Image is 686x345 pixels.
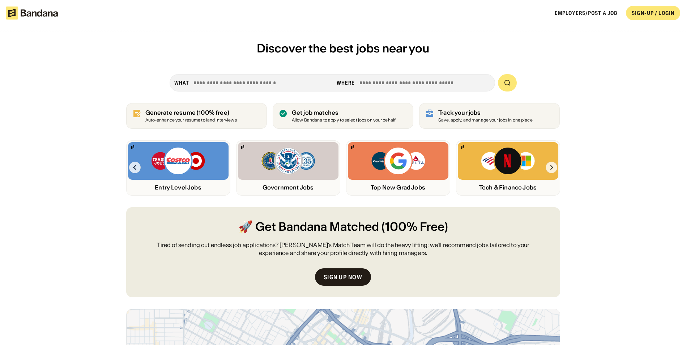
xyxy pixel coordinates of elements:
[346,140,450,196] a: Bandana logoCapital One, Google, Delta logosTop New Grad Jobs
[315,268,371,286] a: Sign up now
[292,118,396,123] div: Allow Bandana to apply to select jobs on your behalf
[458,184,558,191] div: Tech & Finance Jobs
[481,146,535,175] img: Bank of America, Netflix, Microsoft logos
[261,146,316,175] img: FBI, DHS, MWRD logos
[382,219,448,235] span: (100% Free)
[128,184,229,191] div: Entry Level Jobs
[324,274,362,280] div: Sign up now
[632,10,674,16] div: SIGN-UP / LOGIN
[438,118,533,123] div: Save, apply, and manage your jobs in one place
[131,145,134,149] img: Bandana logo
[145,109,237,116] div: Generate resume
[461,145,464,149] img: Bandana logo
[126,140,230,196] a: Bandana logoTrader Joe’s, Costco, Target logosEntry Level Jobs
[292,109,396,116] div: Get job matches
[419,103,560,129] a: Track your jobs Save, apply, and manage your jobs in one place
[438,109,533,116] div: Track your jobs
[238,184,338,191] div: Government Jobs
[238,219,379,235] span: 🚀 Get Bandana Matched
[236,140,340,196] a: Bandana logoFBI, DHS, MWRD logosGovernment Jobs
[546,162,557,173] img: Right Arrow
[348,184,448,191] div: Top New Grad Jobs
[351,145,354,149] img: Bandana logo
[197,109,229,116] span: (100% free)
[273,103,413,129] a: Get job matches Allow Bandana to apply to select jobs on your behalf
[174,80,189,86] div: what
[145,118,237,123] div: Auto-enhance your resume to land interviews
[151,146,206,175] img: Trader Joe’s, Costco, Target logos
[144,241,543,257] div: Tired of sending out endless job applications? [PERSON_NAME]’s Match Team will do the heavy lifti...
[257,41,429,56] span: Discover the best jobs near you
[555,10,617,16] a: Employers/Post a job
[456,140,560,196] a: Bandana logoBank of America, Netflix, Microsoft logosTech & Finance Jobs
[6,7,58,20] img: Bandana logotype
[371,146,426,175] img: Capital One, Google, Delta logos
[126,103,267,129] a: Generate resume (100% free)Auto-enhance your resume to land interviews
[241,145,244,149] img: Bandana logo
[129,162,141,173] img: Left Arrow
[337,80,355,86] div: Where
